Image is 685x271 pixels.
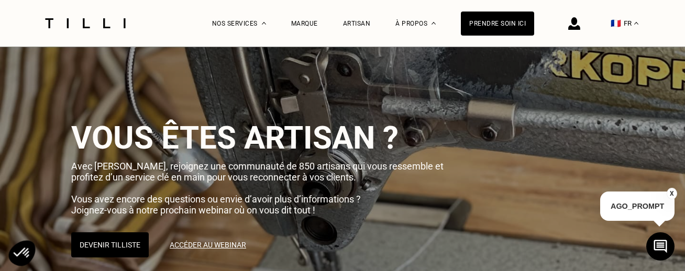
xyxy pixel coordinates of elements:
img: Menu déroulant à propos [432,22,436,25]
span: Vous avez encore des questions ou envie d’avoir plus d’informations ? [71,194,361,205]
img: Menu déroulant [262,22,266,25]
img: icône connexion [568,17,580,30]
button: X [667,188,677,199]
span: Avec [PERSON_NAME], rejoignez une communauté de 850 artisans qui vous ressemble et profitez d’un ... [71,161,444,183]
span: Joignez-vous à notre prochain webinar où on vous dit tout ! [71,205,315,216]
a: Marque [291,20,318,27]
span: Vous êtes artisan ? [71,119,399,156]
img: menu déroulant [634,22,638,25]
a: Accéder au webinar [161,232,255,257]
img: Logo du service de couturière Tilli [41,18,129,28]
span: 🇫🇷 [611,18,621,28]
a: Artisan [343,20,371,27]
a: Prendre soin ici [461,12,534,36]
button: Devenir Tilliste [71,232,149,257]
p: AGO_PROMPT [600,191,675,221]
